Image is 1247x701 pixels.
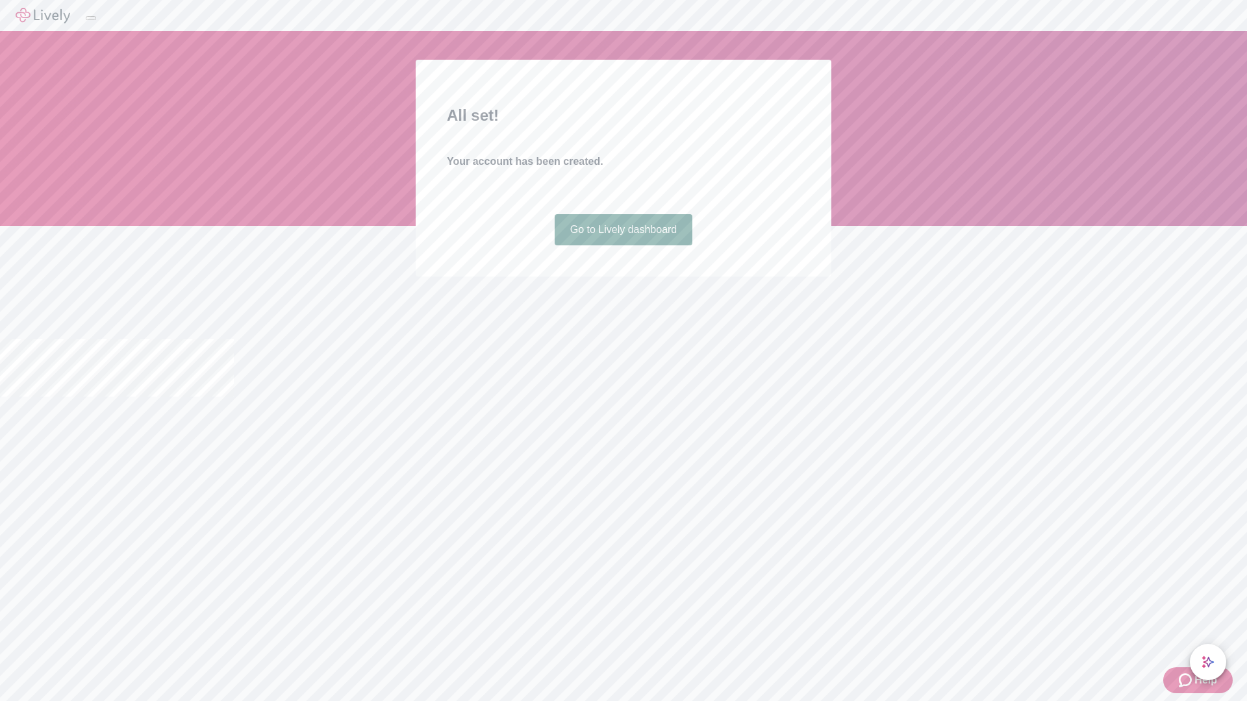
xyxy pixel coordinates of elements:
[1194,672,1217,688] span: Help
[16,8,70,23] img: Lively
[1190,644,1226,680] button: chat
[86,16,96,20] button: Log out
[447,104,800,127] h2: All set!
[447,154,800,169] h4: Your account has been created.
[1179,672,1194,688] svg: Zendesk support icon
[1163,667,1233,693] button: Zendesk support iconHelp
[555,214,693,245] a: Go to Lively dashboard
[1202,656,1215,669] svg: Lively AI Assistant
